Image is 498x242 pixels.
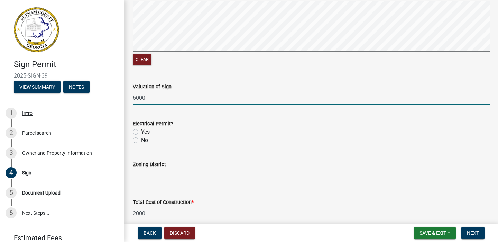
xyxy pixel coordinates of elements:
[22,170,31,175] div: Sign
[22,131,51,135] div: Parcel search
[6,147,17,159] div: 3
[22,151,92,155] div: Owner and Property Information
[414,227,456,239] button: Save & Exit
[419,230,446,236] span: Save & Exit
[6,207,17,218] div: 6
[144,230,156,236] span: Back
[133,122,173,126] label: Electrical Permit?
[63,81,90,93] button: Notes
[133,162,166,167] label: Zoning District
[14,81,61,93] button: View Summary
[133,54,151,65] button: Clear
[22,190,61,195] div: Document Upload
[133,200,194,205] label: Total Cost of Construction
[141,128,150,136] label: Yes
[14,7,59,52] img: Putnam County, Georgia
[138,227,162,239] button: Back
[164,227,195,239] button: Discard
[14,60,119,70] h4: Sign Permit
[6,108,17,119] div: 1
[22,111,33,116] div: Intro
[467,230,479,236] span: Next
[6,187,17,198] div: 5
[141,136,148,144] label: No
[63,84,90,90] wm-modal-confirm: Notes
[14,72,111,79] span: 2025-SIGN-39
[6,167,17,178] div: 4
[6,127,17,138] div: 2
[133,84,172,89] label: Valuation of Sign
[461,227,485,239] button: Next
[14,84,61,90] wm-modal-confirm: Summary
